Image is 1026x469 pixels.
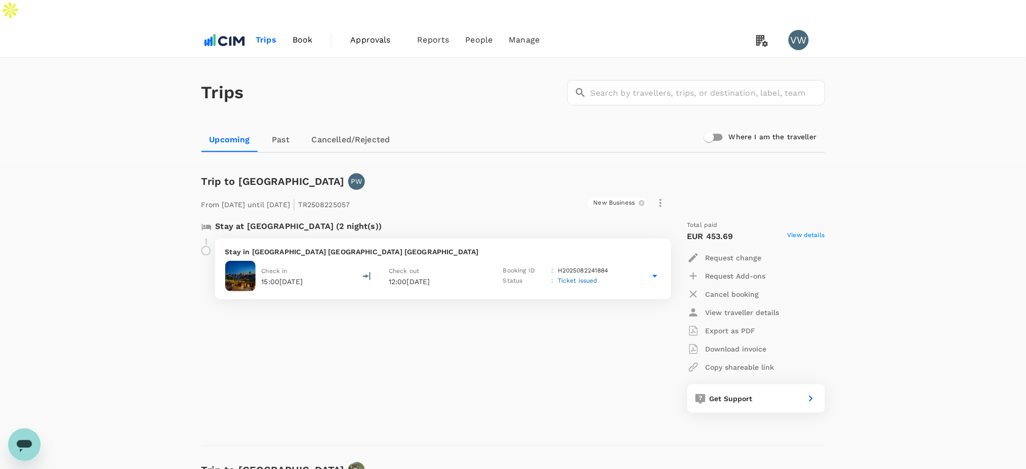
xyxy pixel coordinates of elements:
p: Request change [706,253,762,263]
p: Cancel booking [706,289,759,299]
button: Cancel booking [687,285,759,303]
a: Trips [248,23,284,57]
p: Request Add-ons [706,271,766,281]
input: Search by travellers, trips, or destination, label, team [591,80,825,105]
span: Get Support [710,395,753,403]
a: Book [284,23,321,57]
p: From [DATE] until [DATE] TR2508225057 [201,194,350,212]
span: Manage [509,34,540,46]
h6: Trip to [GEOGRAPHIC_DATA] [201,173,345,189]
button: Copy shareable link [687,358,774,376]
div: New Business [588,198,648,208]
a: Upcoming [201,128,258,152]
p: Copy shareable link [706,362,774,372]
button: Request change [687,249,762,267]
p: View traveller details [706,307,779,318]
span: New Business [588,199,641,207]
button: View traveller details [687,303,779,322]
p: Stay in [GEOGRAPHIC_DATA] [GEOGRAPHIC_DATA] [GEOGRAPHIC_DATA] [225,247,661,257]
a: Approvals [343,23,409,57]
p: Download invoice [706,344,767,354]
span: Reports [418,34,449,46]
p: 15:00[DATE] [262,277,303,287]
p: : [552,276,554,286]
button: Export as PDF [687,322,756,340]
img: Moxy Brooklyn Williamsburg [225,261,256,291]
button: Download invoice [687,340,767,358]
a: Past [258,128,304,152]
p: 12:00[DATE] [389,277,485,287]
a: Cancelled/Rejected [304,128,398,152]
iframe: Button to launch messaging window [8,428,40,461]
p: EUR 453.69 [687,230,734,243]
div: VW [789,30,809,50]
span: Book [293,34,313,46]
span: Total paid [687,220,718,230]
p: H2025082241884 [558,266,608,276]
span: Trips [256,34,276,46]
h1: Trips [201,58,244,128]
p: : [552,266,554,276]
img: CIM ENVIRONMENTAL PTY LTD [201,29,248,51]
p: Booking ID [503,266,548,276]
button: Request Add-ons [687,267,766,285]
span: | [293,197,296,211]
p: Stay at [GEOGRAPHIC_DATA] (2 night(s)) [216,220,382,232]
span: Ticket issued [558,277,598,284]
span: Check in [262,267,288,275]
span: View details [788,230,825,243]
p: Export as PDF [706,326,756,336]
span: Approvals [351,34,401,46]
p: Status [503,276,548,286]
h6: Where I am the traveller [729,132,817,143]
span: People [466,34,493,46]
p: PW [351,176,362,186]
span: Check out [389,267,419,275]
